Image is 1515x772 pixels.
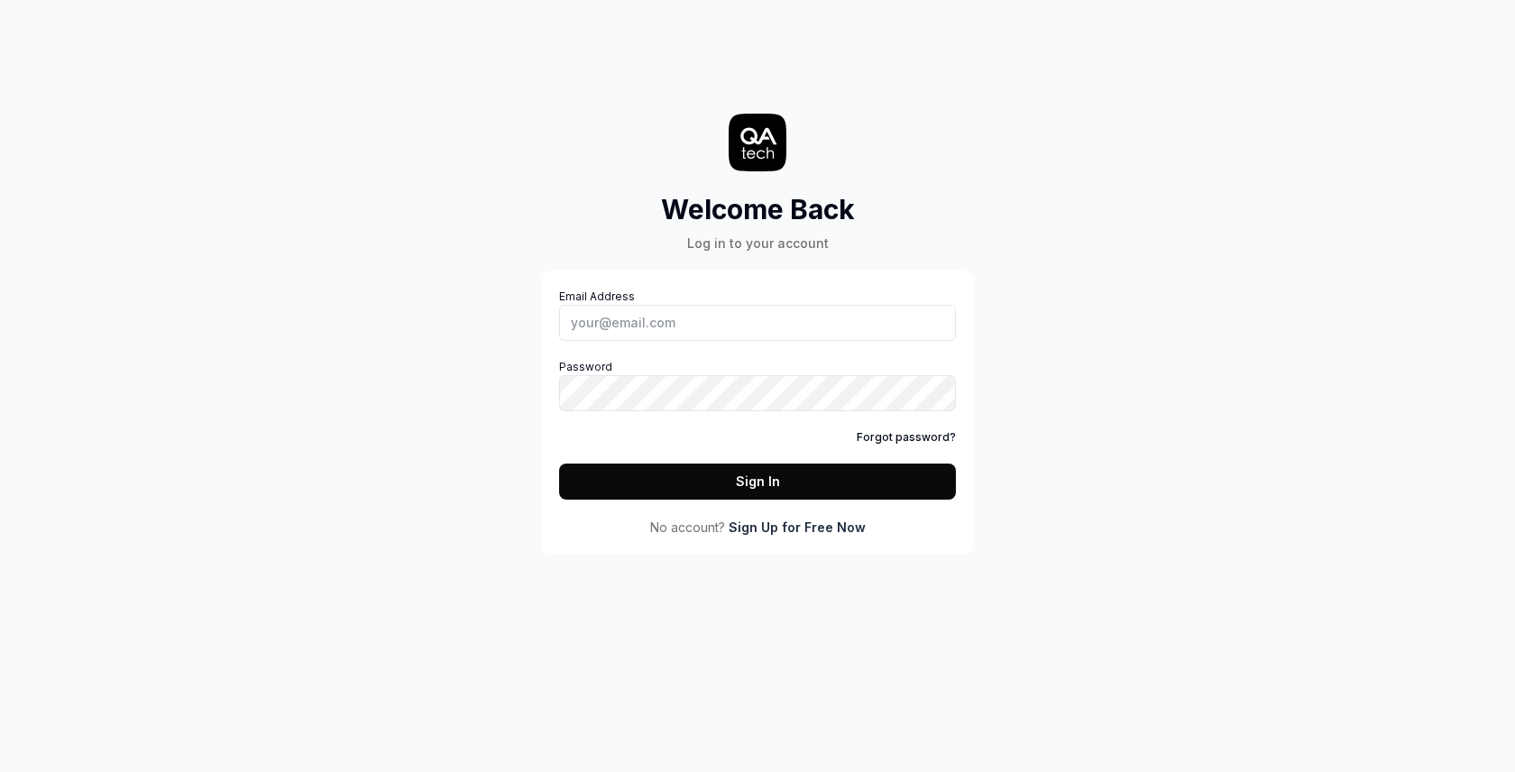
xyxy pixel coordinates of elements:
label: Password [559,359,956,411]
input: Email Address [559,305,956,341]
input: Password [559,375,956,411]
h2: Welcome Back [661,189,855,230]
div: Log in to your account [661,234,855,253]
button: Sign In [559,464,956,500]
label: Email Address [559,289,956,341]
a: Forgot password? [857,429,956,446]
a: Sign Up for Free Now [729,518,866,537]
span: No account? [650,518,725,537]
